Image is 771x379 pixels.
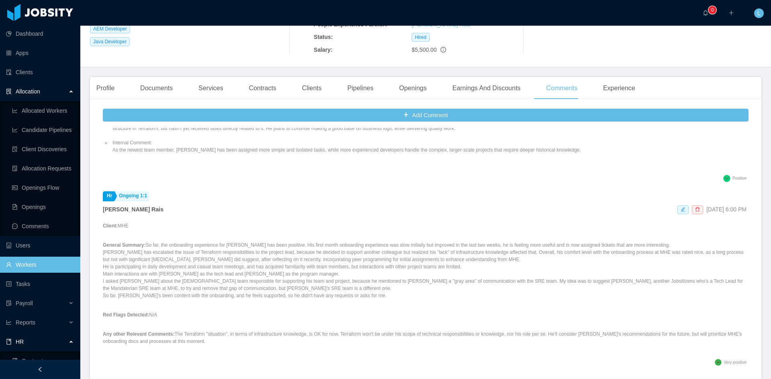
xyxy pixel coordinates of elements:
[296,77,328,99] div: Clients
[192,77,229,99] div: Services
[103,331,175,337] strong: Any other Relevant Comments:
[90,24,130,33] span: AEM Developer
[441,47,446,53] span: info-circle
[111,139,749,154] li: Internal Comment: As the newest team member, [PERSON_NAME] has been assigned more simple and isol...
[681,207,685,212] i: icon: edit
[706,206,747,213] span: [DATE] 6:00 PM
[708,6,716,14] sup: 0
[12,122,74,138] a: icon: line-chartCandidate Pipelines
[12,218,74,234] a: icon: messageComments
[115,191,149,201] a: Ongoing 1:1
[12,160,74,176] a: icon: file-doneAllocation Requests
[103,206,163,213] strong: [PERSON_NAME] Rais
[12,353,74,369] a: icon: bookContracts
[103,109,749,122] button: icon: plusAdd Comment
[314,47,332,53] b: Salary:
[103,222,749,229] p: MHE
[16,338,24,345] span: HR
[393,77,433,99] div: Openings
[90,77,121,99] div: Profile
[243,77,283,99] div: Contracts
[134,77,179,99] div: Documents
[6,339,12,345] i: icon: book
[12,180,74,196] a: icon: idcardOpenings Flow
[103,241,749,299] p: So far, the onboarding experience for [PERSON_NAME] has been positive. His first month onboarding...
[6,320,12,325] i: icon: line-chart
[90,37,130,46] span: Java Developer
[728,10,734,16] i: icon: plus
[341,77,380,99] div: Pipelines
[446,77,527,99] div: Earnings And Discounts
[103,330,749,345] p: The Terraform "situation", in terms of infrastructure knowledge, is OK for now. Terraform won't b...
[6,26,74,42] a: icon: pie-chartDashboard
[6,64,74,80] a: icon: auditClients
[314,34,332,40] b: Status:
[6,237,74,253] a: icon: robotUsers
[412,33,430,42] span: Hired
[6,45,74,61] a: icon: appstoreApps
[6,300,12,306] i: icon: file-protect
[412,47,436,53] span: $5,500.00
[12,141,74,157] a: icon: file-searchClient Discoveries
[6,89,12,94] i: icon: solution
[16,300,33,306] span: Payroll
[6,257,74,273] a: icon: userWorkers
[732,176,747,180] span: Positive
[6,276,74,292] a: icon: profileTasks
[757,8,761,18] span: L
[703,10,708,16] i: icon: bell
[724,360,747,365] span: Very positive
[103,191,114,201] a: Hr
[16,319,35,326] span: Reports
[103,312,149,318] strong: Red Flags Detected:
[597,77,642,99] div: Experience
[12,199,74,215] a: icon: file-textOpenings
[103,242,146,248] strong: General Summary:
[103,311,749,318] p: N/A
[103,223,118,229] strong: Client:
[695,207,700,212] i: icon: delete
[540,77,583,99] div: Comments
[12,103,74,119] a: icon: line-chartAllocated Workers
[16,88,40,95] span: Allocation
